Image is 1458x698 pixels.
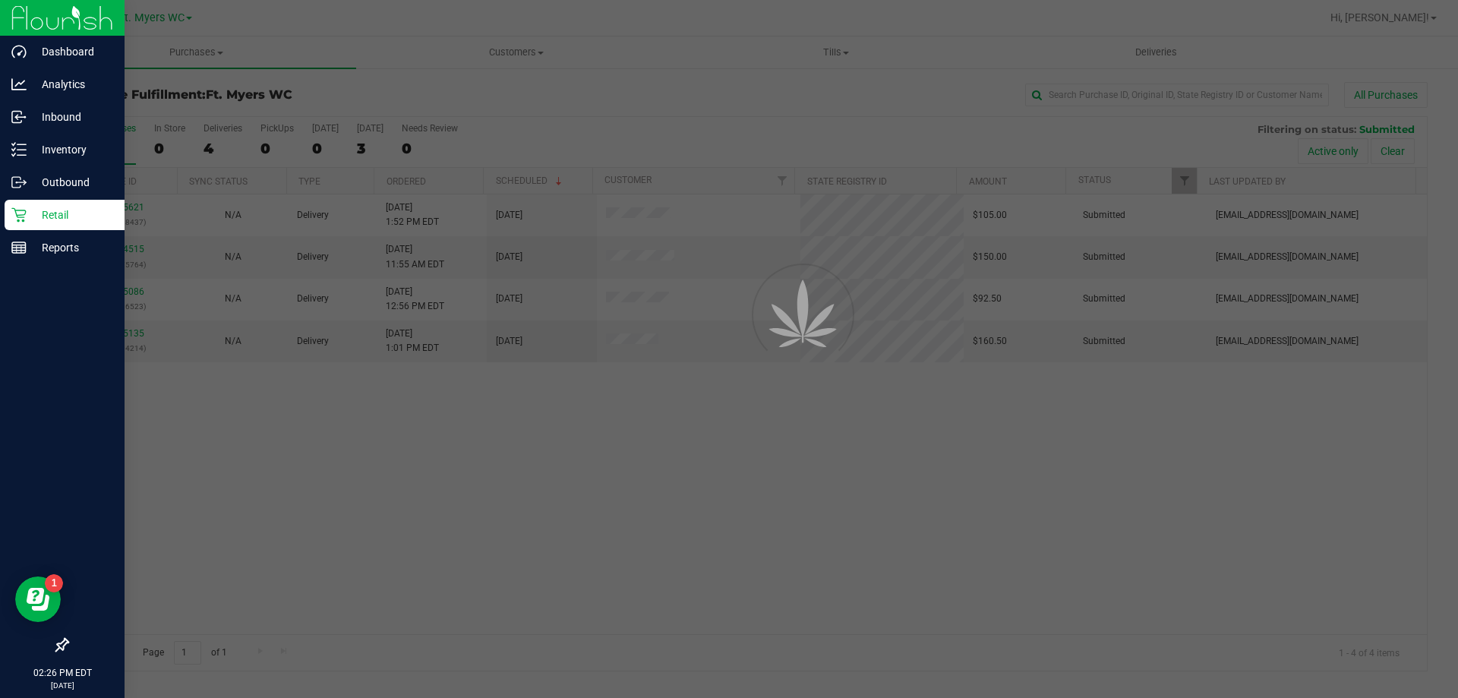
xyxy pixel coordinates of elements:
inline-svg: Outbound [11,175,27,190]
inline-svg: Retail [11,207,27,223]
p: Analytics [27,75,118,93]
inline-svg: Inbound [11,109,27,125]
p: [DATE] [7,680,118,691]
inline-svg: Reports [11,240,27,255]
inline-svg: Inventory [11,142,27,157]
p: Inbound [27,108,118,126]
p: Dashboard [27,43,118,61]
inline-svg: Dashboard [11,44,27,59]
p: Inventory [27,141,118,159]
p: Retail [27,206,118,224]
p: Reports [27,238,118,257]
iframe: Resource center unread badge [45,574,63,592]
inline-svg: Analytics [11,77,27,92]
p: Outbound [27,173,118,191]
iframe: Resource center [15,576,61,622]
p: 02:26 PM EDT [7,666,118,680]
